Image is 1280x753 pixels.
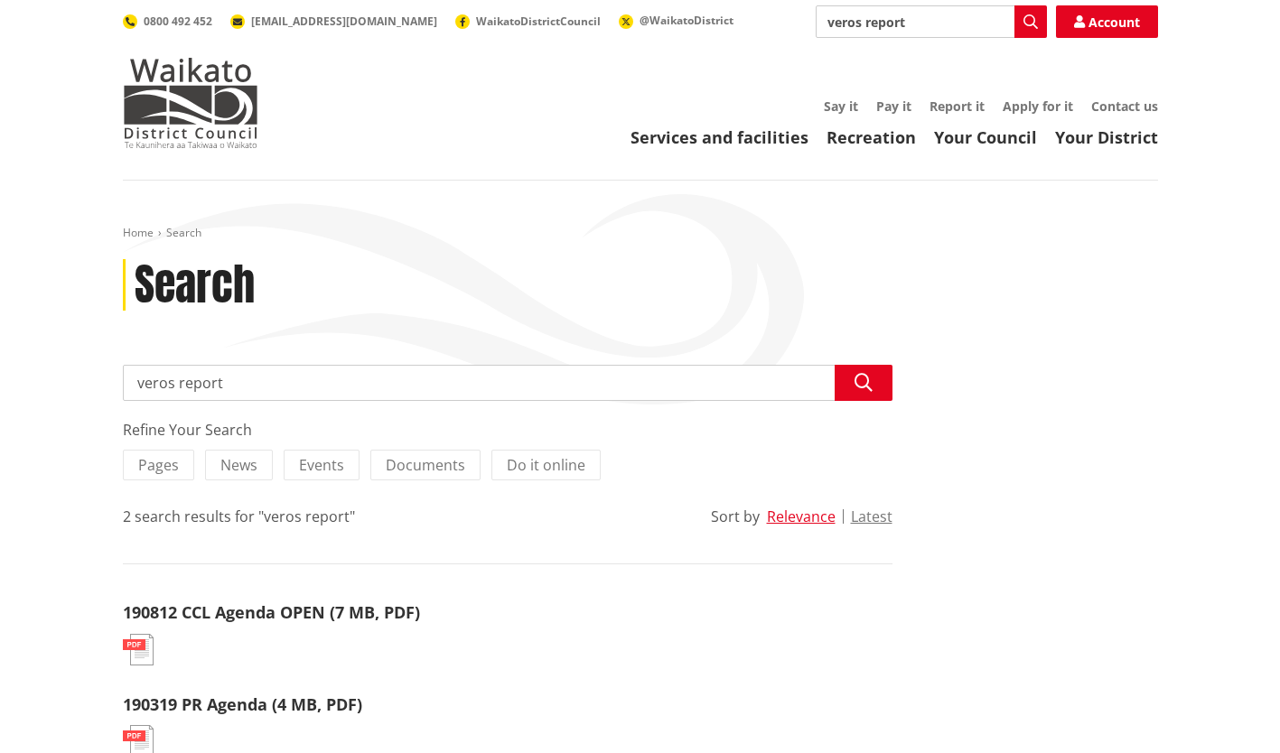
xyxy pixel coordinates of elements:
[824,98,858,115] a: Say it
[144,14,212,29] span: 0800 492 452
[507,455,585,475] span: Do it online
[1091,98,1158,115] a: Contact us
[934,126,1037,148] a: Your Council
[123,693,362,715] a: 190319 PR Agenda (4 MB, PDF)
[123,506,355,527] div: 2 search results for "veros report"
[930,98,985,115] a: Report it
[851,508,892,525] button: Latest
[138,455,179,475] span: Pages
[1056,5,1158,38] a: Account
[251,14,437,29] span: [EMAIL_ADDRESS][DOMAIN_NAME]
[827,126,916,148] a: Recreation
[1003,98,1073,115] a: Apply for it
[619,13,733,28] a: @WaikatoDistrict
[386,455,465,475] span: Documents
[230,14,437,29] a: [EMAIL_ADDRESS][DOMAIN_NAME]
[123,419,892,441] div: Refine Your Search
[123,634,154,665] img: document-pdf.svg
[166,225,201,240] span: Search
[711,506,760,527] div: Sort by
[876,98,911,115] a: Pay it
[123,14,212,29] a: 0800 492 452
[476,14,601,29] span: WaikatoDistrictCouncil
[1055,126,1158,148] a: Your District
[299,455,344,475] span: Events
[816,5,1047,38] input: Search input
[220,455,257,475] span: News
[640,13,733,28] span: @WaikatoDistrict
[123,601,420,623] a: 190812 CCL Agenda OPEN (7 MB, PDF)
[123,365,892,401] input: Search input
[123,226,1158,241] nav: breadcrumb
[123,58,258,148] img: Waikato District Council - Te Kaunihera aa Takiwaa o Waikato
[767,508,836,525] button: Relevance
[135,259,255,311] h1: Search
[123,225,154,240] a: Home
[631,126,808,148] a: Services and facilities
[455,14,601,29] a: WaikatoDistrictCouncil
